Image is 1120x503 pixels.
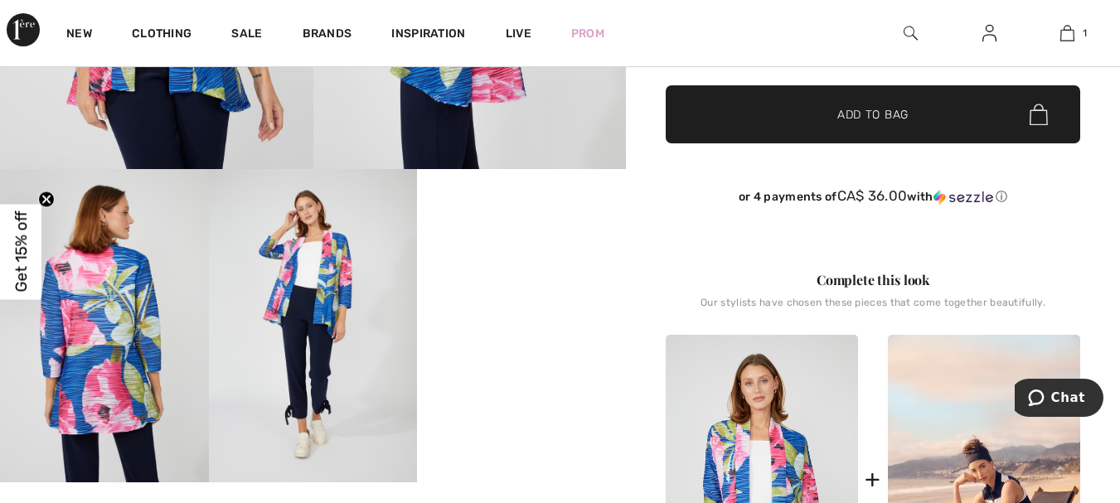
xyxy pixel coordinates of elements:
span: 1 [1083,26,1087,41]
a: Brands [303,27,352,44]
span: Inspiration [391,27,465,44]
button: Add to Bag [666,85,1080,143]
img: Sezzle [933,190,993,205]
a: New [66,27,92,44]
img: My Info [982,23,996,43]
img: search the website [904,23,918,43]
button: Close teaser [38,191,55,207]
img: My Bag [1060,23,1074,43]
a: Clothing [132,27,192,44]
a: Prom [571,25,604,42]
span: Add to Bag [837,106,909,123]
a: Sign In [969,23,1010,44]
div: or 4 payments of with [666,188,1080,205]
img: Bag.svg [1030,104,1048,125]
span: Get 15% off [12,211,31,293]
div: + [865,461,880,498]
div: or 4 payments ofCA$ 36.00withSezzle Click to learn more about Sezzle [666,188,1080,210]
a: Sale [231,27,262,44]
a: Live [506,25,531,42]
div: Complete this look [666,270,1080,290]
img: Relaxed Fit Floral cardigan Style 251302. 4 [209,169,418,481]
span: CA$ 36.00 [837,187,908,204]
div: Our stylists have chosen these pieces that come together beautifully. [666,297,1080,322]
iframe: Opens a widget where you can chat to one of our agents [1015,379,1103,420]
img: 1ère Avenue [7,13,40,46]
a: 1 [1029,23,1106,43]
video: Your browser does not support the video tag. [417,169,626,273]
